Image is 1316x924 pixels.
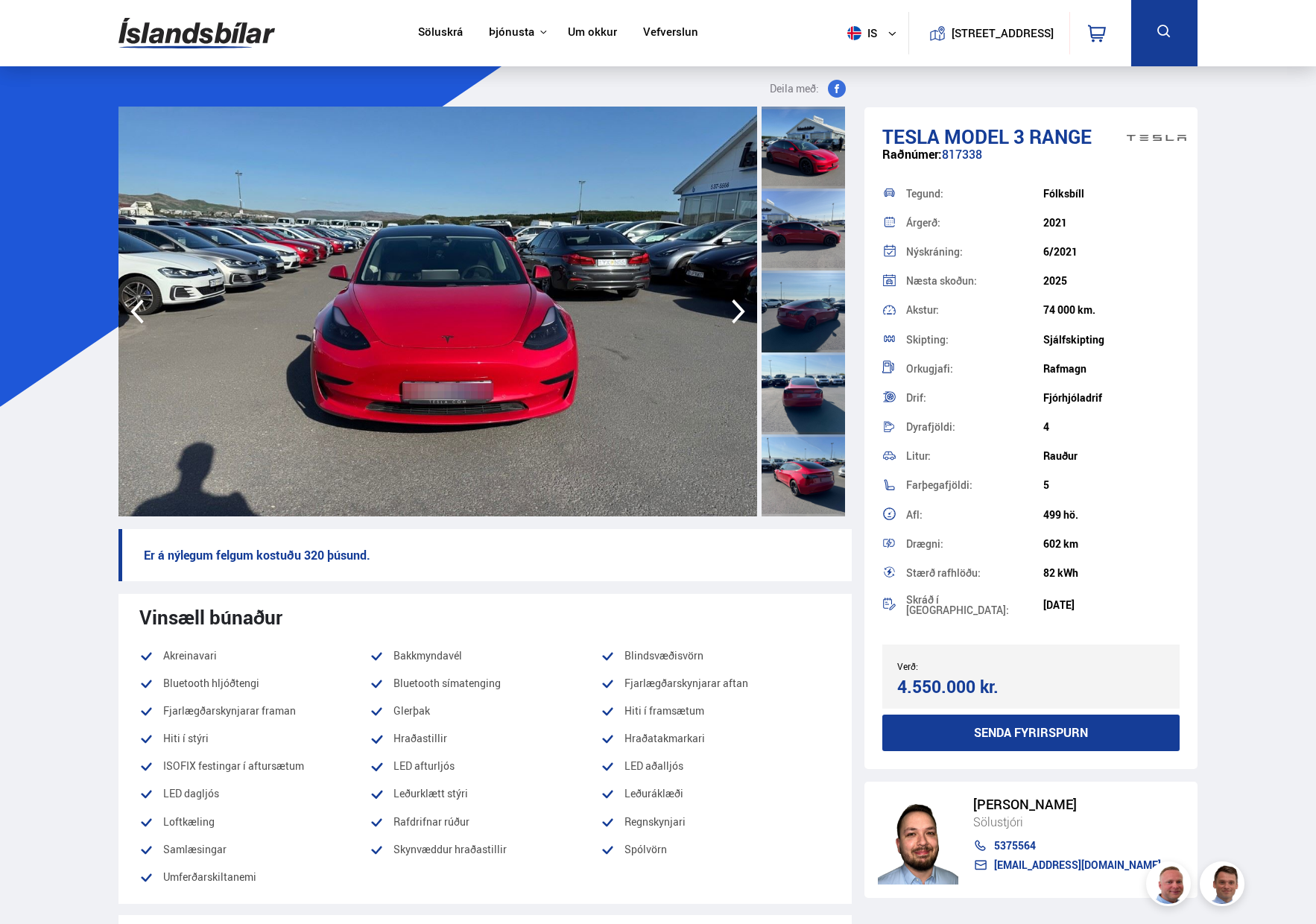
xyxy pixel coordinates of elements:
div: Fólksbíll [1043,188,1180,200]
li: Leðuráklæði [601,785,831,803]
div: Dyrafjöldi: [906,422,1043,432]
a: 5375564 [973,840,1161,852]
div: 4 [1043,421,1180,433]
div: Rauður [1043,450,1180,462]
div: 2021 [1043,217,1180,229]
div: Afl: [906,510,1043,520]
div: Drægni: [906,539,1043,549]
div: Skráð í [GEOGRAPHIC_DATA]: [906,595,1043,616]
button: Deila með: [764,80,852,98]
li: LED afturljós [370,757,600,775]
button: Senda fyrirspurn [882,715,1180,751]
div: 602 km [1043,538,1180,550]
span: Deila með: [770,80,819,98]
li: Blindsvæðisvörn [601,647,831,665]
div: Vinsæll búnaður [139,606,831,628]
div: Stærð rafhlöðu: [906,568,1043,578]
button: [STREET_ADDRESS] [957,27,1048,39]
div: Verð: [897,661,1031,671]
div: Skipting: [906,335,1043,345]
li: Leðurklætt stýri [370,785,600,803]
div: Rafmagn [1043,363,1180,375]
li: Rafdrifnar rúður [370,813,600,831]
div: 499 hö. [1043,509,1180,521]
li: Bluetooth hljóðtengi [139,674,370,692]
li: LED dagljós [139,785,370,803]
li: Akreinavari [139,647,370,665]
img: brand logo [1127,115,1186,161]
div: Farþegafjöldi: [906,480,1043,490]
li: Glerþak [370,702,600,720]
li: Hraðatakmarkari [601,730,831,747]
li: LED aðalljós [601,757,831,775]
div: Sjálfskipting [1043,334,1180,346]
img: nhp88E3Fdnt1Opn2.png [878,795,958,885]
div: Sölustjóri [973,812,1161,832]
div: Nýskráning: [906,247,1043,257]
img: siFngHWaQ9KaOqBr.png [1148,864,1193,908]
span: is [841,26,879,40]
div: 5 [1043,479,1180,491]
li: ISOFIX festingar í aftursætum [139,757,370,775]
li: Regnskynjari [601,813,831,831]
img: 3522045.jpeg [118,107,757,516]
a: Vefverslun [643,25,698,41]
div: Drif: [906,393,1043,403]
div: 6/2021 [1043,246,1180,258]
button: is [841,11,908,55]
a: [STREET_ADDRESS] [917,12,1062,54]
div: Orkugjafi: [906,364,1043,374]
li: Hiti í stýri [139,730,370,747]
div: 82 kWh [1043,567,1180,579]
span: Tesla [882,123,940,150]
p: Er á nýlegum felgum kostuðu 320 þúsund. [118,529,852,581]
li: Skynvæddur hraðastillir [370,841,600,858]
div: [PERSON_NAME] [973,797,1161,812]
li: Fjarlægðarskynjarar aftan [601,674,831,692]
div: 74 000 km. [1043,304,1180,316]
li: Loftkæling [139,813,370,831]
div: 2025 [1043,275,1180,287]
img: FbJEzSuNWCJXmdc-.webp [1202,864,1247,908]
img: G0Ugv5HjCgRt.svg [118,9,275,57]
li: Fjarlægðarskynjarar framan [139,702,370,720]
div: Næsta skoðun: [906,276,1043,286]
div: Akstur: [906,305,1043,315]
a: Um okkur [568,25,617,41]
li: Samlæsingar [139,841,370,858]
div: Tegund: [906,189,1043,199]
div: 4.550.000 kr. [897,677,1026,697]
button: Opna LiveChat spjallviðmót [12,6,57,51]
li: Bluetooth símatenging [370,674,600,692]
li: Hiti í framsætum [601,702,831,720]
div: Fjórhjóladrif [1043,392,1180,404]
a: [EMAIL_ADDRESS][DOMAIN_NAME] [973,859,1161,871]
img: svg+xml;base64,PHN2ZyB4bWxucz0iaHR0cDovL3d3dy53My5vcmcvMjAwMC9zdmciIHdpZHRoPSI1MTIiIGhlaWdodD0iNT... [847,26,861,40]
a: Söluskrá [418,25,463,41]
div: Árgerð: [906,218,1043,228]
li: Umferðarskiltanemi [139,868,370,886]
li: Bakkmyndavél [370,647,600,665]
button: Þjónusta [489,25,534,39]
div: Litur: [906,451,1043,461]
li: Spólvörn [601,841,831,858]
div: [DATE] [1043,599,1180,611]
span: Raðnúmer: [882,146,942,162]
li: Hraðastillir [370,730,600,747]
div: 817338 [882,148,1180,177]
span: Model 3 RANGE [944,123,1092,150]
